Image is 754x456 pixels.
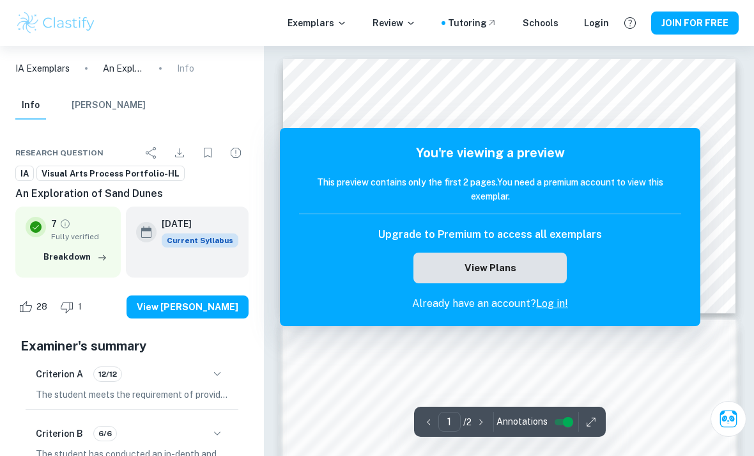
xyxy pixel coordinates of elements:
h6: This preview contains only the first 2 pages. You need a premium account to view this exemplar. [299,175,681,203]
h6: Criterion B [36,427,83,441]
h6: [DATE] [162,217,228,231]
p: Already have an account? [299,296,681,311]
p: Exemplars [288,16,347,30]
p: An Exploration of Sand Dunes [103,61,144,75]
div: Report issue [223,140,249,166]
button: View [PERSON_NAME] [127,295,249,318]
a: Visual Arts Process Portfolio-HL [36,166,185,182]
span: Research question [15,147,104,159]
a: Tutoring [448,16,497,30]
div: Download [167,140,192,166]
h5: Examiner's summary [20,336,243,356]
button: Info [15,91,46,120]
span: 1 [71,301,89,313]
h6: Upgrade to Premium to access all exemplars [378,227,602,242]
a: Log in! [536,297,568,310]
div: Share [139,140,164,166]
h6: Criterion A [36,367,83,381]
p: 7 [51,217,57,231]
button: View Plans [413,253,566,283]
div: Like [15,297,54,317]
span: Visual Arts Process Portfolio-HL [37,168,184,180]
a: Login [584,16,609,30]
span: 28 [29,301,54,313]
div: Dislike [57,297,89,317]
button: JOIN FOR FREE [651,12,739,35]
button: Ask Clai [711,401,746,437]
button: [PERSON_NAME] [72,91,146,120]
a: Schools [523,16,558,30]
span: Current Syllabus [162,233,238,248]
div: Bookmark [195,140,220,166]
a: IA Exemplars [15,61,70,75]
p: The student meets the requirement of providing at least two art-making formats from different cat... [36,388,228,402]
button: Help and Feedback [619,12,641,34]
a: IA [15,166,34,182]
span: 6/6 [94,428,116,439]
p: Info [177,61,194,75]
h6: An Exploration of Sand Dunes [15,186,249,201]
p: Review [373,16,416,30]
button: Breakdown [40,248,111,267]
h5: You're viewing a preview [299,143,681,162]
span: Annotations [496,415,548,428]
p: / 2 [463,415,472,429]
img: Clastify logo [15,10,96,36]
span: 12/12 [94,368,121,380]
span: Fully verified [51,231,111,242]
a: Grade fully verified [59,218,71,230]
span: IA [16,168,33,180]
div: This exemplar is based on the current syllabus. Feel free to refer to it for inspiration/ideas wh... [162,233,238,248]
